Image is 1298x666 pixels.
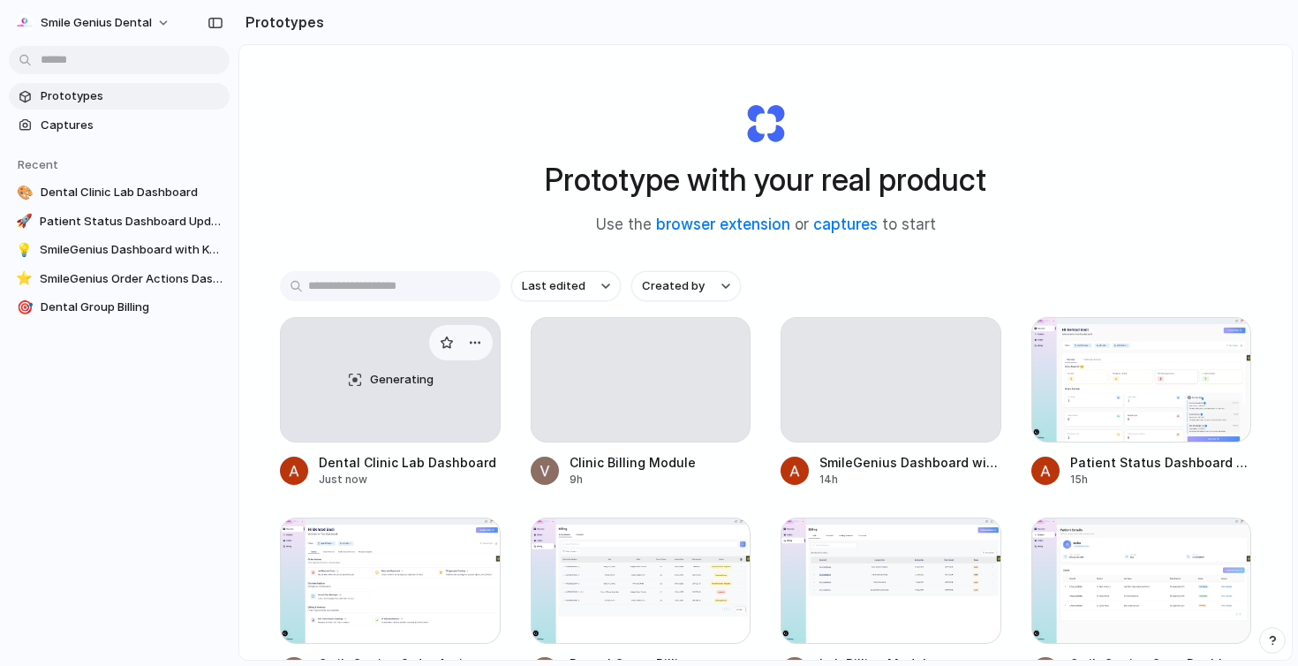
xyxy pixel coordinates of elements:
[642,277,705,295] span: Created by
[40,213,223,231] span: Patient Status Dashboard Update
[9,179,230,206] a: 🎨Dental Clinic Lab Dashboard
[781,317,1001,488] a: SmileGenius Dashboard with Key Metrics14h
[9,208,230,235] a: 🚀Patient Status Dashboard Update
[545,156,986,203] h1: Prototype with your real product
[18,157,58,171] span: Recent
[319,453,501,472] span: Dental Clinic Lab Dashboard
[16,184,34,201] div: 🎨
[40,270,223,288] span: SmileGenius Order Actions Dashboard
[656,216,790,233] a: browser extension
[819,453,1001,472] span: SmileGenius Dashboard with Key Metrics
[16,299,34,316] div: 🎯
[819,472,1001,488] div: 14h
[1070,453,1252,472] span: Patient Status Dashboard Update
[370,371,434,389] span: Generating
[9,266,230,292] a: ⭐SmileGenius Order Actions Dashboard
[16,213,33,231] div: 🚀
[9,9,179,37] button: Smile Genius Dental
[319,472,501,488] div: Just now
[9,237,230,263] a: 💡SmileGenius Dashboard with Key Metrics
[41,184,223,201] span: Dental Clinic Lab Dashboard
[41,117,223,134] span: Captures
[631,271,741,301] button: Created by
[1031,317,1252,488] a: Patient Status Dashboard UpdatePatient Status Dashboard Update15h
[9,83,230,110] a: Prototypes
[570,472,751,488] div: 9h
[16,241,33,259] div: 💡
[40,241,223,259] span: SmileGenius Dashboard with Key Metrics
[1070,472,1252,488] div: 15h
[531,317,751,488] a: Clinic Billing Module9h
[41,87,223,105] span: Prototypes
[570,453,751,472] span: Clinic Billing Module
[813,216,878,233] a: captures
[41,299,223,316] span: Dental Group Billing
[280,317,501,488] a: GeneratingDental Clinic Lab DashboardJust now
[522,277,585,295] span: Last edited
[9,294,230,321] a: 🎯Dental Group Billing
[238,11,324,33] h2: Prototypes
[511,271,621,301] button: Last edited
[596,214,936,237] span: Use the or to start
[9,112,230,139] a: Captures
[41,14,152,32] span: Smile Genius Dental
[16,270,33,288] div: ⭐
